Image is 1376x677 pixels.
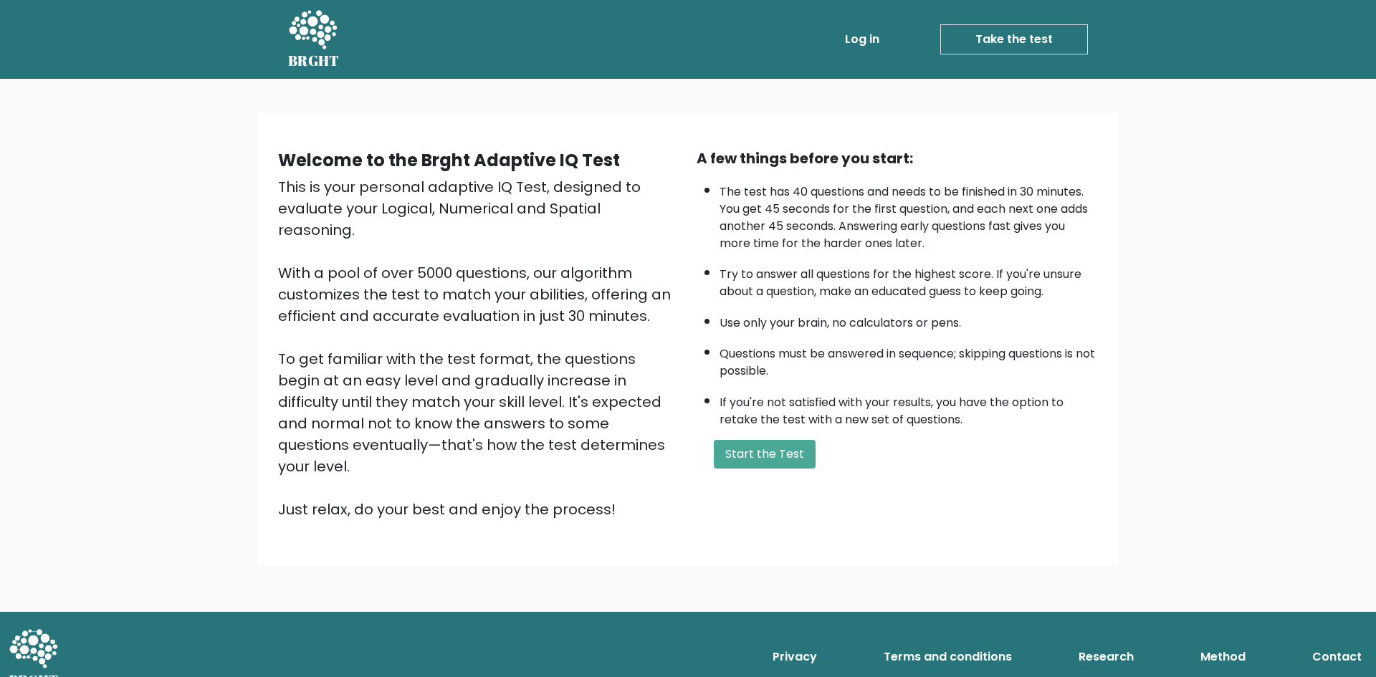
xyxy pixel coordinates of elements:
[1195,643,1251,671] a: Method
[288,6,340,73] a: BRGHT
[720,338,1098,380] li: Questions must be answered in sequence; skipping questions is not possible.
[720,176,1098,252] li: The test has 40 questions and needs to be finished in 30 minutes. You get 45 seconds for the firs...
[278,148,620,172] b: Welcome to the Brght Adaptive IQ Test
[720,307,1098,332] li: Use only your brain, no calculators or pens.
[714,440,816,469] button: Start the Test
[278,176,679,520] div: This is your personal adaptive IQ Test, designed to evaluate your Logical, Numerical and Spatial ...
[1306,643,1367,671] a: Contact
[767,643,823,671] a: Privacy
[720,259,1098,300] li: Try to answer all questions for the highest score. If you're unsure about a question, make an edu...
[839,25,885,54] a: Log in
[697,148,1098,169] div: A few things before you start:
[1073,643,1139,671] a: Research
[940,24,1088,54] a: Take the test
[720,387,1098,428] li: If you're not satisfied with your results, you have the option to retake the test with a new set ...
[288,52,340,69] h5: BRGHT
[878,643,1018,671] a: Terms and conditions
